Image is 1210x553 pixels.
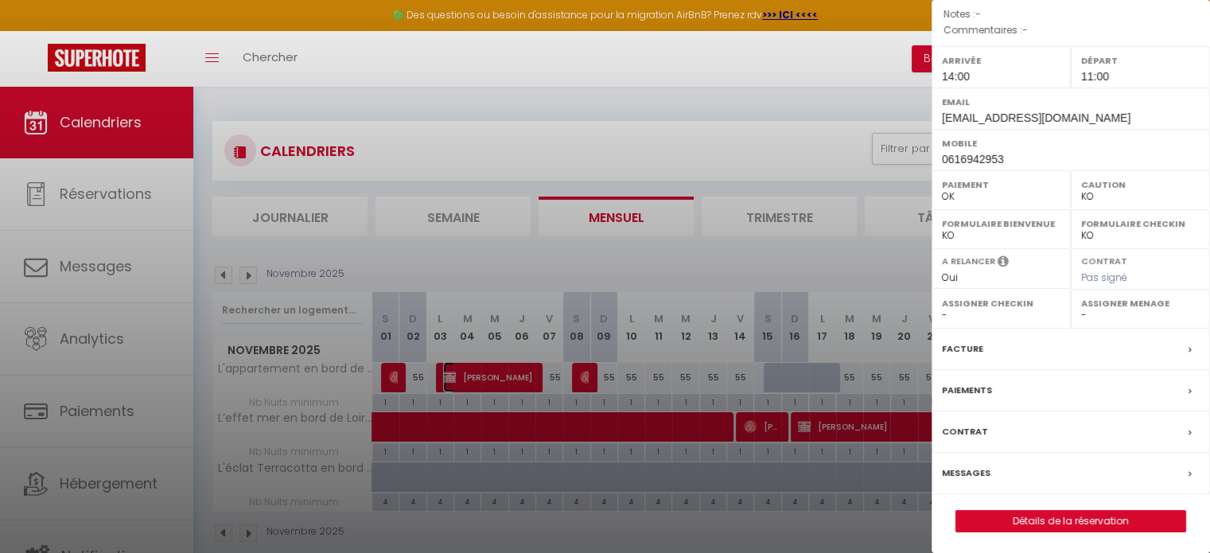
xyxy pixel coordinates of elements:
label: Paiements [942,382,992,399]
i: Sélectionner OUI si vous souhaiter envoyer les séquences de messages post-checkout [998,255,1009,272]
label: Facture [942,341,983,357]
label: Mobile [942,135,1200,151]
span: 11:00 [1081,70,1109,83]
label: Formulaire Bienvenue [942,216,1060,232]
label: Email [942,94,1200,110]
label: Arrivée [942,53,1060,68]
button: Détails de la réservation [955,510,1186,532]
a: Détails de la réservation [956,511,1185,532]
label: Caution [1081,177,1200,193]
label: Paiement [942,177,1060,193]
span: - [1022,23,1028,37]
label: Formulaire Checkin [1081,216,1200,232]
p: Notes : [943,6,1198,22]
span: Pas signé [1081,271,1127,284]
label: Assigner Menage [1081,295,1200,311]
span: [EMAIL_ADDRESS][DOMAIN_NAME] [942,111,1130,124]
label: Assigner Checkin [942,295,1060,311]
label: Départ [1081,53,1200,68]
span: 0616942953 [942,153,1004,166]
label: Contrat [1081,255,1127,265]
p: Commentaires : [943,22,1198,38]
span: 14:00 [942,70,970,83]
label: A relancer [942,255,995,268]
label: Contrat [942,423,988,440]
span: - [975,7,981,21]
label: Messages [942,465,990,481]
